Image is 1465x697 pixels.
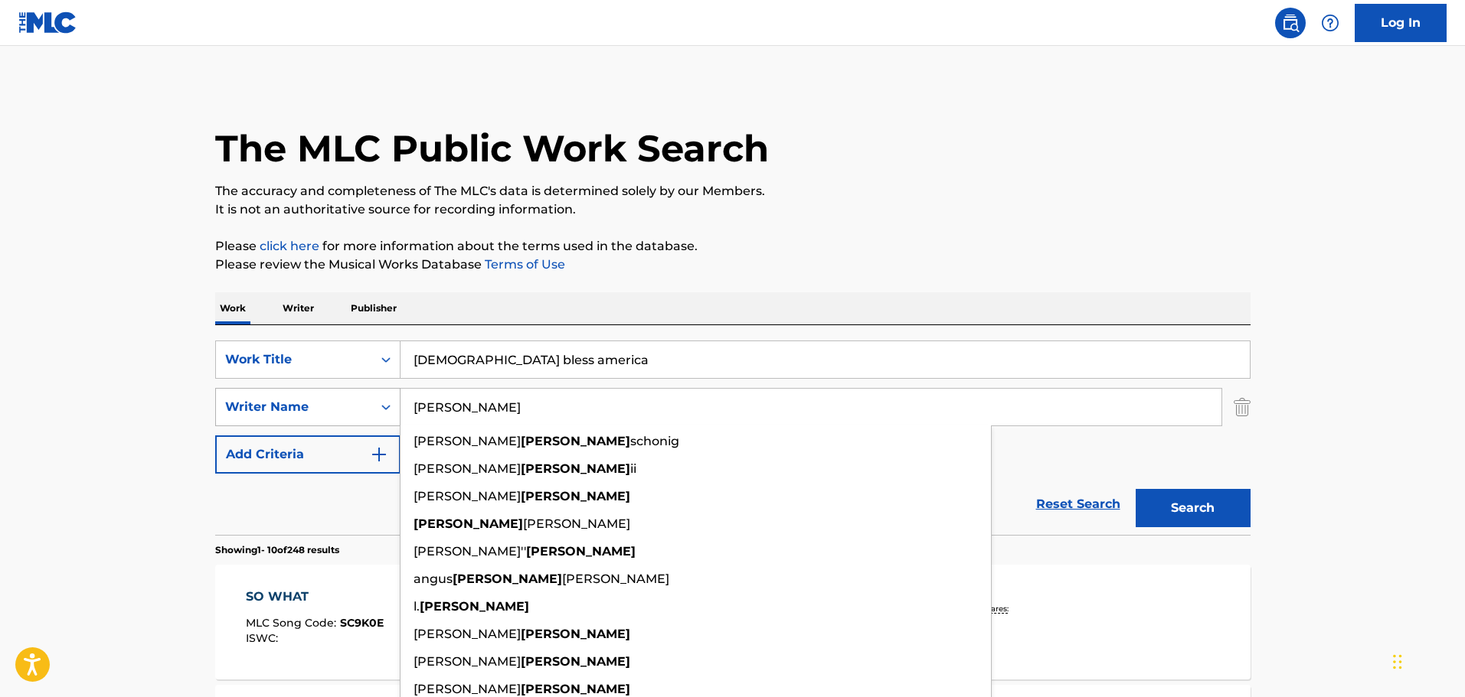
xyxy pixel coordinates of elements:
[346,292,401,324] p: Publisher
[215,292,250,324] p: Work
[414,434,521,448] span: [PERSON_NAME]
[414,654,521,669] span: [PERSON_NAME]
[414,516,523,531] strong: [PERSON_NAME]
[278,292,319,324] p: Writer
[246,616,340,630] span: MLC Song Code :
[414,627,521,641] span: [PERSON_NAME]
[18,11,77,34] img: MLC Logo
[521,489,630,503] strong: [PERSON_NAME]
[414,682,521,696] span: [PERSON_NAME]
[215,340,1251,535] form: Search Form
[521,627,630,641] strong: [PERSON_NAME]
[1321,14,1339,32] img: help
[246,588,384,606] div: SO WHAT
[1393,639,1402,685] div: Drag
[521,461,630,476] strong: [PERSON_NAME]
[1281,14,1300,32] img: search
[1355,4,1447,42] a: Log In
[370,445,388,464] img: 9d2ae6d4665cec9f34b9.svg
[521,682,630,696] strong: [PERSON_NAME]
[1315,8,1346,38] div: Help
[420,599,529,614] strong: [PERSON_NAME]
[453,572,562,586] strong: [PERSON_NAME]
[215,125,769,171] h1: The MLC Public Work Search
[414,544,526,559] span: [PERSON_NAME]''
[246,631,282,645] span: ISWC :
[1028,487,1128,521] a: Reset Search
[215,565,1251,679] a: SO WHATMLC Song Code:SC9K0EISWC:Writers (3)[PERSON_NAME], [PERSON_NAME], [PERSON_NAME]Recording A...
[521,654,630,669] strong: [PERSON_NAME]
[215,543,339,557] p: Showing 1 - 10 of 248 results
[414,489,521,503] span: [PERSON_NAME]
[630,461,636,476] span: ii
[225,398,363,416] div: Writer Name
[1136,489,1251,527] button: Search
[340,616,384,630] span: SC9K0E
[225,350,363,369] div: Work Title
[260,239,319,253] a: click here
[414,461,521,476] span: [PERSON_NAME]
[482,257,565,272] a: Terms of Use
[630,434,679,448] span: schonig
[215,256,1251,274] p: Please review the Musical Works Database
[526,544,636,559] strong: [PERSON_NAME]
[523,516,630,531] span: [PERSON_NAME]
[521,434,630,448] strong: [PERSON_NAME]
[215,237,1251,256] p: Please for more information about the terms used in the database.
[1388,624,1465,697] iframe: Chat Widget
[1275,8,1306,38] a: Public Search
[215,182,1251,200] p: The accuracy and completeness of The MLC's data is determined solely by our Members.
[1234,388,1251,426] img: Delete Criterion
[215,200,1251,219] p: It is not an authoritative source for recording information.
[215,435,401,474] button: Add Criteria
[414,572,453,586] span: angus
[562,572,669,586] span: [PERSON_NAME]
[414,599,420,614] span: l.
